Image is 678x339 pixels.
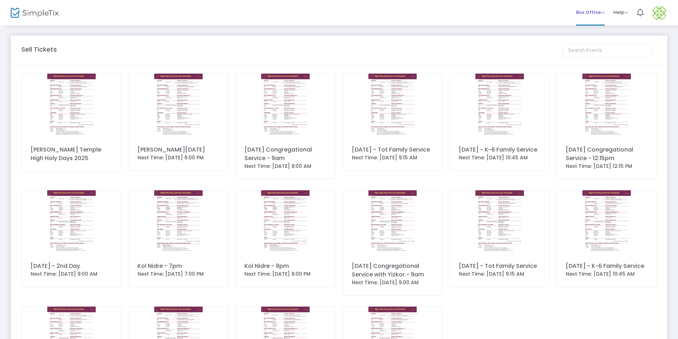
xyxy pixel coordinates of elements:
div: Next Time: [DATE] 6:00 PM [138,154,219,161]
span: Box Office [576,9,605,16]
div: Next Time: [DATE] 8:00 PM [244,270,326,278]
div: [DATE] Congregational Service - 9am [244,145,326,163]
img: HHDSked7.23.252.png [22,74,121,137]
img: 638927079070030455638927077887890518HHDSked7.23.252.png [236,190,335,253]
input: Search Events [563,43,651,57]
div: [DATE] - K-6 Family Service [566,262,647,270]
img: 638927086867326290HHDSked7.23.252.png [236,74,335,137]
div: Kol Nidre - 7pm [138,262,219,270]
img: 638927087358022510HHDSked7.23.252.png [557,74,656,137]
div: Kol Nidre - 8pm [244,262,326,270]
div: [PERSON_NAME][DATE] [138,145,219,154]
div: Next Time: [DATE] 12:15 PM [566,163,647,170]
img: 638927085987872254HHDSked7.23.252.png [129,74,228,137]
div: Next Time: [DATE] 10:45 AM [566,270,647,278]
img: 638927077887890518HHDSked7.23.252.png [129,190,228,253]
div: Next Time: [DATE] 7:00 PM [138,270,219,278]
div: [DATE] - Tot Family Service [352,145,434,154]
div: [DATE] - K-6 Family Service [459,145,540,154]
div: [DATE] - 2nd Day [31,262,112,270]
m-panel-title: Sell Tickets [21,44,57,54]
div: [DATE] Congregational Service with Yizkor - 9am [352,262,434,279]
div: [DATE] - Tot Family Service [459,262,540,270]
div: Next Time: [DATE] 9:00 AM [31,270,112,278]
img: 638927080824407148638927074201559470638927072958472812HHDSked7.23.252.png [450,190,549,253]
img: 638927072958472812HHDSked7.23.252.png [22,190,121,253]
img: 638927075980701304638927074201559470638927072958472812HHDSked7.23.252.png [450,74,549,137]
span: Help [613,9,628,16]
img: 638927084959038534HHDSked7.23.252.png [343,190,442,253]
img: 638927083373755616638927075980701304638927074201559470638927072958472812HHDSked7.23.252.png [557,190,656,253]
div: Next Time: [DATE] 9:00 AM [244,163,326,170]
div: Next Time: [DATE] 10:45 AM [459,154,540,161]
img: 638927074201559470638927072958472812HHDSked7.23.252.png [343,74,442,137]
div: [DATE] Congregational Service - 12:15pm [566,145,647,163]
div: Next Time: [DATE] 9:00 AM [352,279,434,286]
div: [PERSON_NAME] Temple High Holy Days 2025 [31,145,112,163]
div: Next Time: [DATE] 9:15 AM [459,270,540,278]
div: Next Time: [DATE] 9:15 AM [352,154,434,161]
